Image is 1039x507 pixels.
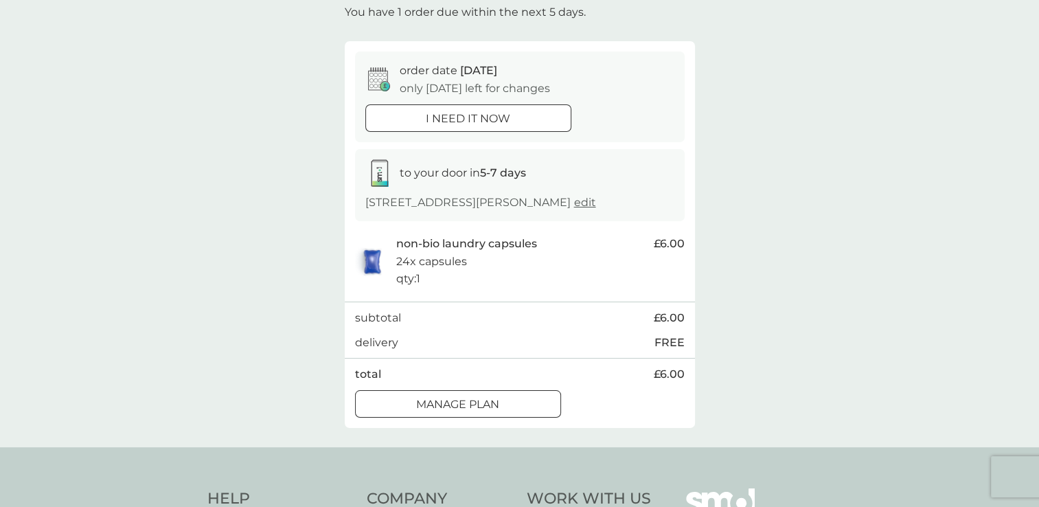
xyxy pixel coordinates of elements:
p: [STREET_ADDRESS][PERSON_NAME] [365,194,596,212]
a: edit [574,196,596,209]
p: FREE [654,334,685,352]
p: Manage plan [416,396,499,414]
button: Manage plan [355,390,561,418]
button: i need it now [365,104,571,132]
span: £6.00 [654,365,685,383]
p: qty : 1 [396,270,420,288]
p: i need it now [426,110,510,128]
p: subtotal [355,309,401,327]
p: delivery [355,334,398,352]
p: total [355,365,381,383]
span: £6.00 [654,309,685,327]
span: to your door in [400,166,526,179]
p: order date [400,62,497,80]
p: non-bio laundry capsules [396,235,537,253]
span: £6.00 [654,235,685,253]
span: [DATE] [460,64,497,77]
p: 24x capsules [396,253,467,271]
strong: 5-7 days [480,166,526,179]
p: only [DATE] left for changes [400,80,550,98]
p: You have 1 order due within the next 5 days. [345,3,586,21]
